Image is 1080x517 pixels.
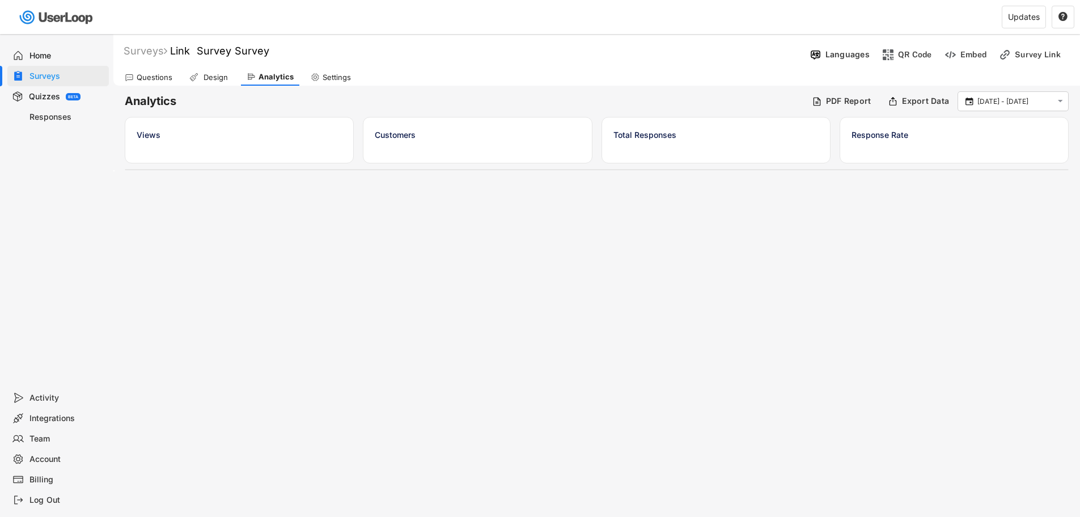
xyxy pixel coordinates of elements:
div: Questions [137,73,172,82]
text:  [1058,96,1063,106]
div: QR Code [898,49,932,60]
button:  [1058,12,1068,22]
div: BETA [68,95,78,99]
div: Survey Link [1015,49,1071,60]
div: Analytics [259,72,294,82]
div: PDF Report [826,96,871,106]
div: Surveys [29,71,104,82]
div: Account [29,454,104,465]
div: Log Out [29,495,104,506]
img: LinkMinor.svg [999,49,1011,61]
button:  [1055,96,1065,106]
div: Embed [960,49,986,60]
div: Surveys [124,44,167,57]
text:  [1058,11,1068,22]
img: EmbedMinor.svg [945,49,956,61]
font: Link Survey Survey [170,45,269,57]
img: userloop-logo-01.svg [17,6,97,29]
div: Integrations [29,413,104,424]
text:  [965,96,973,106]
div: Languages [825,49,870,60]
div: Home [29,51,104,61]
button:  [964,96,975,107]
div: Total Responses [613,129,819,141]
div: Billing [29,474,104,485]
div: Quizzes [29,91,60,102]
div: Response Rate [852,129,1057,141]
div: Settings [323,73,351,82]
div: Activity [29,393,104,403]
img: Language%20Icon.svg [810,49,821,61]
div: Views [137,129,342,141]
div: Design [201,73,230,82]
div: Responses [29,112,104,123]
div: Updates [1008,13,1040,21]
img: ShopcodesMajor.svg [882,49,894,61]
div: Export Data [902,96,949,106]
div: Team [29,434,104,444]
h6: Analytics [125,94,803,109]
input: Select Date Range [977,96,1052,107]
div: Customers [375,129,580,141]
